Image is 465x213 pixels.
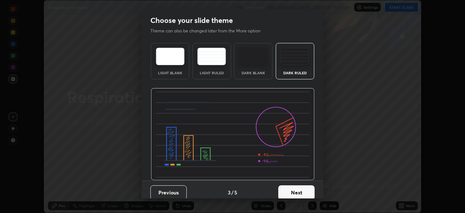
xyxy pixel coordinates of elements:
[197,71,226,75] div: Light Ruled
[228,189,231,196] h4: 3
[278,185,315,200] button: Next
[280,48,309,65] img: darkRuledTheme.de295e13.svg
[150,185,187,200] button: Previous
[151,88,315,181] img: darkRuledThemeBanner.864f114c.svg
[231,189,234,196] h4: /
[155,71,185,75] div: Light Blank
[234,189,237,196] h4: 5
[197,48,226,65] img: lightRuledTheme.5fabf969.svg
[239,71,268,75] div: Dark Blank
[280,71,310,75] div: Dark Ruled
[156,48,185,65] img: lightTheme.e5ed3b09.svg
[150,16,233,25] h2: Choose your slide theme
[239,48,268,65] img: darkTheme.f0cc69e5.svg
[150,28,268,34] p: Theme can also be changed later from the More option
